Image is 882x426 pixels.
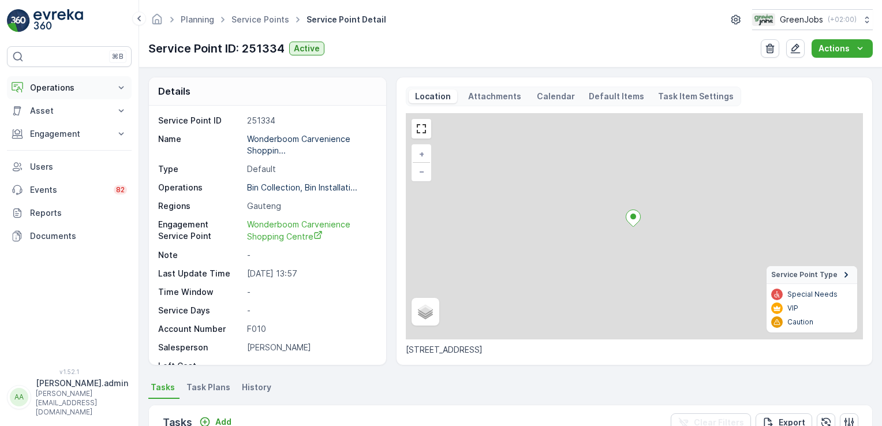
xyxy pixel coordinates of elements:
[413,299,438,324] a: Layers
[158,84,190,98] p: Details
[413,120,430,137] a: View Fullscreen
[828,15,857,24] p: ( +02:00 )
[7,368,132,375] span: v 1.52.1
[7,201,132,225] a: Reports
[7,122,132,145] button: Engagement
[247,182,357,192] p: Bin Collection, Bin Installati...
[537,91,575,102] p: Calendar
[151,382,175,393] span: Tasks
[148,40,285,57] p: Service Point ID: 251334
[247,115,374,126] p: 251334
[787,304,798,313] p: VIP
[247,163,374,175] p: Default
[158,249,242,261] p: Note
[7,99,132,122] button: Asset
[30,230,127,242] p: Documents
[242,382,271,393] span: History
[247,134,353,155] p: Wonderboom Carvenience Shoppin...
[752,13,775,26] img: Green_Jobs_Logo.png
[589,91,644,102] p: Default Items
[7,378,132,417] button: AA[PERSON_NAME].admin[PERSON_NAME][EMAIL_ADDRESS][DOMAIN_NAME]
[10,388,28,406] div: AA
[419,166,425,176] span: −
[466,91,523,102] p: Attachments
[30,128,109,140] p: Engagement
[158,268,242,279] p: Last Update Time
[247,360,374,372] p: -
[112,52,124,61] p: ⌘B
[158,182,242,193] p: Operations
[158,133,242,156] p: Name
[780,14,823,25] p: GreenJobs
[158,305,242,316] p: Service Days
[247,219,353,241] span: Wonderboom Carvenience Shopping Centre
[7,76,132,99] button: Operations
[158,200,242,212] p: Regions
[231,14,289,24] a: Service Points
[819,43,850,54] p: Actions
[36,389,128,417] p: [PERSON_NAME][EMAIL_ADDRESS][DOMAIN_NAME]
[36,378,128,389] p: [PERSON_NAME].admin
[247,219,374,242] a: Wonderboom Carvenience Shopping Centre
[247,249,374,261] p: -
[767,266,857,284] summary: Service Point Type
[7,155,132,178] a: Users
[181,14,214,24] a: Planning
[771,270,838,279] span: Service Point Type
[658,91,734,102] p: Task Item Settings
[752,9,873,30] button: GreenJobs(+02:00)
[247,200,374,212] p: Gauteng
[158,286,242,298] p: Time Window
[116,185,125,195] p: 82
[304,14,388,25] span: Service Point Detail
[413,163,430,180] a: Zoom Out
[419,149,424,159] span: +
[30,82,109,94] p: Operations
[151,17,163,27] a: Homepage
[30,161,127,173] p: Users
[787,317,813,327] p: Caution
[158,342,242,353] p: Salesperson
[158,115,242,126] p: Service Point ID
[158,360,242,372] p: Left Cost
[7,9,30,32] img: logo
[247,286,374,298] p: -
[247,342,374,353] p: [PERSON_NAME]
[158,323,242,335] p: Account Number
[7,225,132,248] a: Documents
[787,290,838,299] p: Special Needs
[33,9,83,32] img: logo_light-DOdMpM7g.png
[812,39,873,58] button: Actions
[30,184,107,196] p: Events
[294,43,320,54] p: Active
[247,305,374,316] p: -
[247,323,374,335] p: F010
[413,145,430,163] a: Zoom In
[7,178,132,201] a: Events82
[30,207,127,219] p: Reports
[406,344,863,356] p: [STREET_ADDRESS]
[158,163,242,175] p: Type
[30,105,109,117] p: Asset
[289,42,324,55] button: Active
[158,219,242,242] p: Engagement Service Point
[413,91,453,102] p: Location
[247,268,374,279] p: [DATE] 13:57
[186,382,230,393] span: Task Plans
